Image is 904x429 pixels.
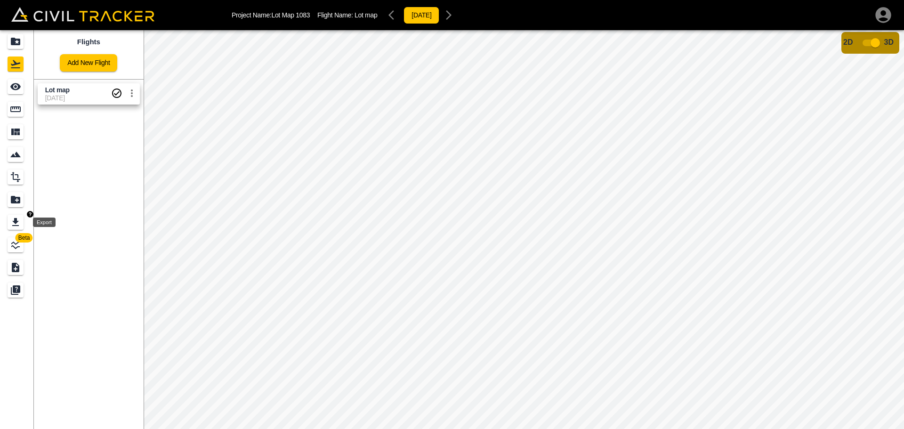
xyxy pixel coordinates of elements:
p: Project Name: Lot Map 1083 [232,11,310,19]
img: Civil Tracker [11,7,154,22]
span: 3D [884,38,894,46]
p: Flight Name: [317,11,377,19]
span: Lot map [355,11,377,19]
span: 2D [843,38,853,46]
button: [DATE] [404,7,439,24]
div: Export [33,218,56,227]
